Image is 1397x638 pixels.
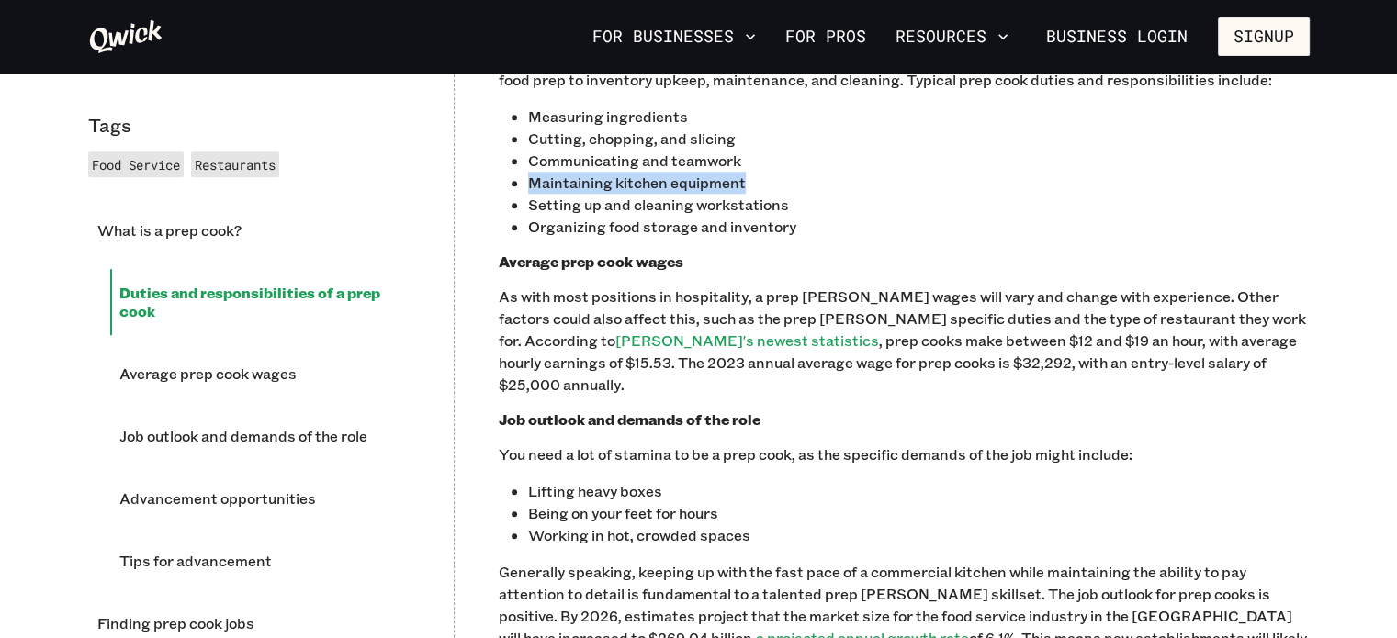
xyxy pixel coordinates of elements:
h3: Average prep cook wages [499,252,1310,271]
p: Setting up and cleaning workstations [528,194,1310,216]
button: For Businesses [585,21,763,52]
li: Duties and responsibilities of a prep cook [110,269,410,335]
p: Tags [88,114,410,137]
p: Measuring ingredients [528,106,1310,128]
button: Resources [888,21,1016,52]
li: What is a prep cook? [88,207,410,254]
a: Business Login [1031,17,1203,56]
p: Communicating and teamwork [528,150,1310,172]
p: Organizing food storage and inventory [528,216,1310,238]
span: Food Service [92,156,180,173]
button: Signup [1218,17,1310,56]
p: Being on your feet for hours [528,502,1310,524]
p: Working in hot, crowded spaces [528,524,1310,546]
li: Average prep cook wages [110,350,410,397]
span: Restaurants [195,156,276,173]
li: Job outlook and demands of the role [110,412,410,460]
p: Maintaining kitchen equipment [528,172,1310,194]
a: For Pros [778,21,873,52]
li: Advancement opportunities [110,475,410,522]
li: Tips for advancement [110,537,410,585]
p: Lifting heavy boxes [528,480,1310,502]
p: Cutting, chopping, and slicing [528,128,1310,150]
p: As with most positions in hospitality, a prep [PERSON_NAME] wages will vary and change with exper... [499,285,1310,396]
h3: Job outlook and demands of the role [499,410,1310,429]
a: [PERSON_NAME]'s newest statistics [615,330,879,350]
p: You need a lot of stamina to be a prep cook, as the specific demands of the job might include: [499,443,1310,465]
